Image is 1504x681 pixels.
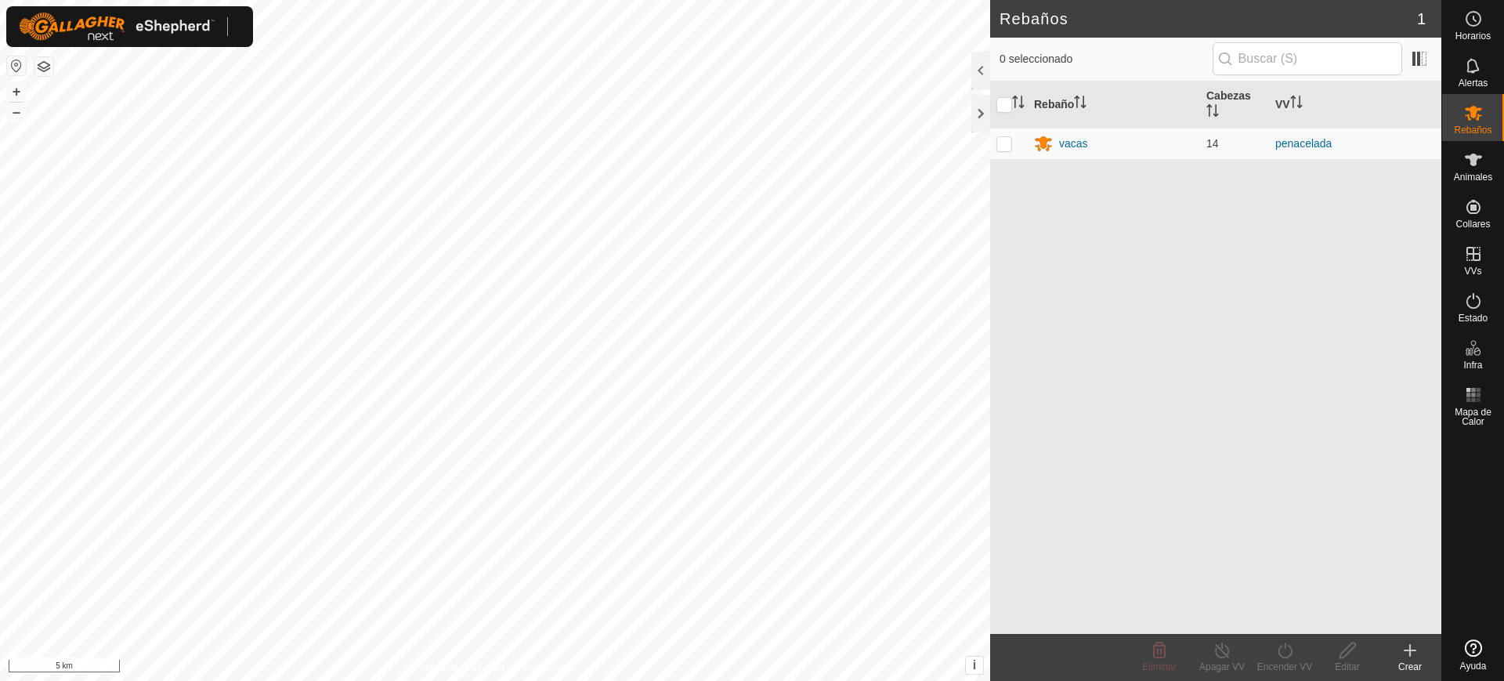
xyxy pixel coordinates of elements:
h2: Rebaños [1000,9,1417,28]
p-sorticon: Activar para ordenar [1012,98,1025,110]
button: – [7,103,26,121]
span: Mapa de Calor [1446,408,1500,426]
a: penacelada [1275,137,1332,150]
span: i [973,658,976,672]
span: Rebaños [1454,125,1491,135]
span: Eliminar [1142,661,1176,672]
div: Apagar VV [1191,660,1253,674]
button: i [966,657,983,674]
div: Editar [1316,660,1379,674]
span: Animales [1454,172,1492,182]
th: VV [1269,82,1441,129]
p-sorticon: Activar para ordenar [1206,107,1219,119]
span: Ayuda [1460,661,1487,671]
th: Cabezas [1200,82,1269,129]
input: Buscar (S) [1213,42,1402,75]
span: VVs [1464,266,1481,276]
a: Política de Privacidad [414,661,504,675]
th: Rebaño [1028,82,1200,129]
p-sorticon: Activar para ordenar [1290,98,1303,110]
span: Horarios [1455,31,1491,41]
span: Alertas [1459,78,1488,88]
button: Restablecer Mapa [7,56,26,75]
a: Contáctenos [523,661,576,675]
span: 0 seleccionado [1000,51,1213,67]
span: 14 [1206,137,1219,150]
div: vacas [1059,136,1088,152]
span: Estado [1459,313,1488,323]
div: Encender VV [1253,660,1316,674]
a: Ayuda [1442,633,1504,677]
p-sorticon: Activar para ordenar [1074,98,1086,110]
button: Capas del Mapa [34,57,53,76]
span: Collares [1455,219,1490,229]
span: Infra [1463,360,1482,370]
div: Crear [1379,660,1441,674]
img: Logo Gallagher [19,13,215,41]
button: + [7,82,26,101]
span: 1 [1417,7,1426,31]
